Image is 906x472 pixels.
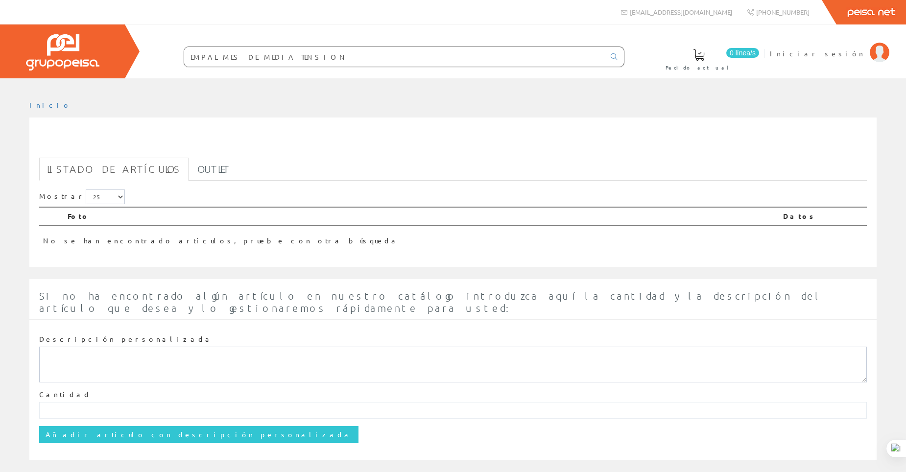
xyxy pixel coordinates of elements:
h1: EMPALMES DE MEDIA TENSION [39,133,867,153]
span: Iniciar sesión [770,48,865,58]
span: [EMAIL_ADDRESS][DOMAIN_NAME] [630,8,732,16]
a: Iniciar sesión [770,41,889,50]
a: Inicio [29,100,71,109]
th: Datos [779,207,867,226]
a: Outlet [190,158,238,181]
img: Grupo Peisa [26,34,99,71]
span: Si no ha encontrado algún artículo en nuestro catálogo introduzca aquí la cantidad y la descripci... [39,290,823,314]
select: Mostrar [86,189,125,204]
input: Buscar ... [184,47,605,67]
label: Descripción personalizada [39,334,213,344]
td: No se han encontrado artículos, pruebe con otra búsqueda [39,226,779,250]
input: Añadir artículo con descripción personalizada [39,426,358,443]
a: Listado de artículos [39,158,189,181]
span: Pedido actual [666,63,732,72]
span: [PHONE_NUMBER] [756,8,810,16]
span: 0 línea/s [726,48,759,58]
label: Mostrar [39,189,125,204]
th: Foto [64,207,779,226]
label: Cantidad [39,390,91,400]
